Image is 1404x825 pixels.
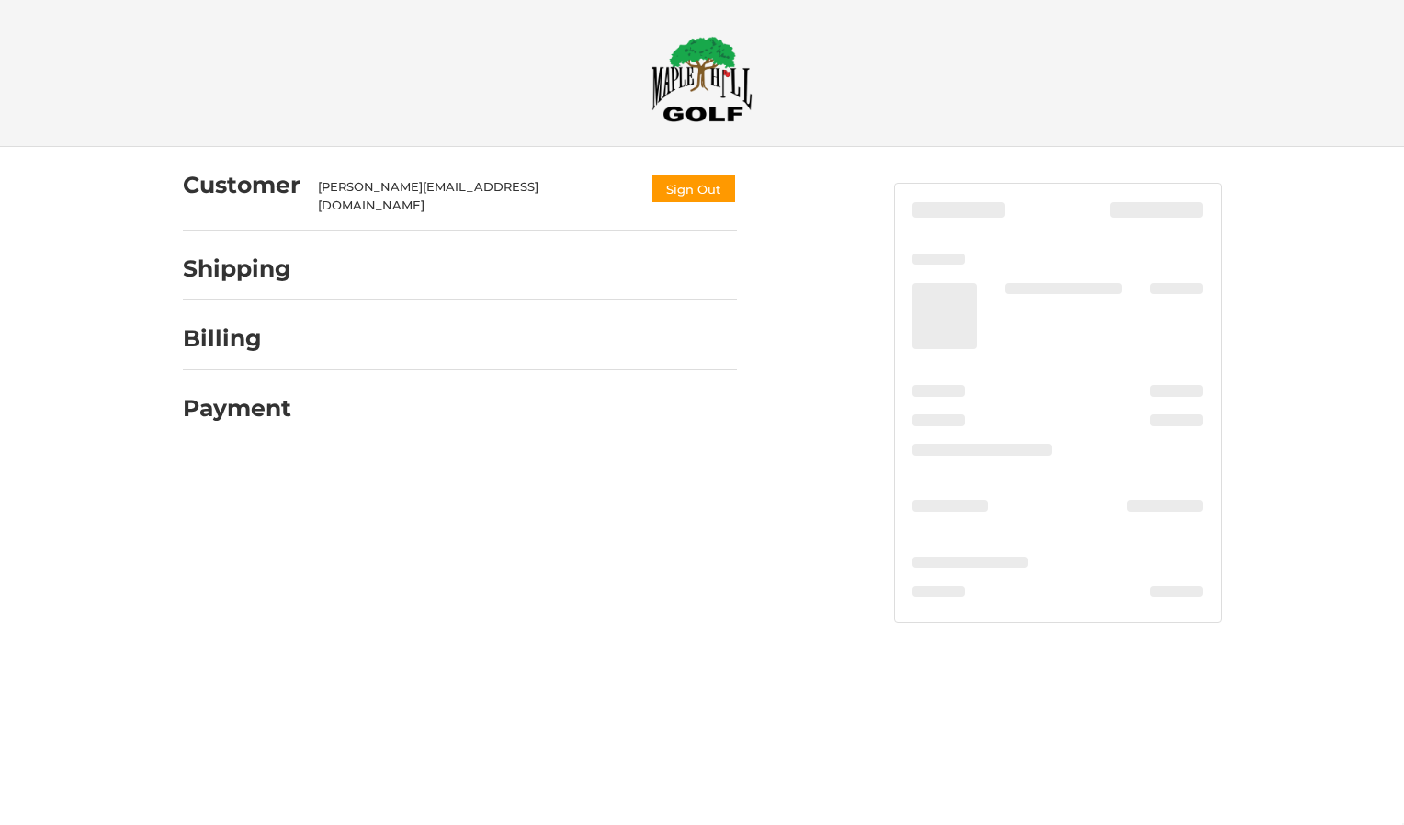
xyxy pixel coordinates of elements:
[183,324,290,353] h2: Billing
[183,254,291,283] h2: Shipping
[183,171,300,199] h2: Customer
[651,174,737,204] button: Sign Out
[651,36,753,122] img: Maple Hill Golf
[318,178,632,214] div: [PERSON_NAME][EMAIL_ADDRESS][DOMAIN_NAME]
[183,394,291,423] h2: Payment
